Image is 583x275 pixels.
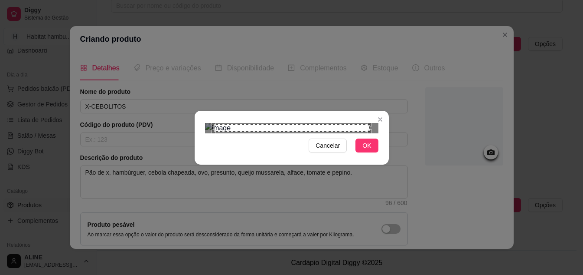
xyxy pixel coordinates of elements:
span: OK [362,141,371,150]
button: OK [355,139,378,152]
button: Close [373,113,387,126]
img: image [205,123,378,133]
button: Cancelar [309,139,347,152]
div: Use the arrow keys to move the crop selection area [214,124,370,131]
span: Cancelar [316,141,340,150]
